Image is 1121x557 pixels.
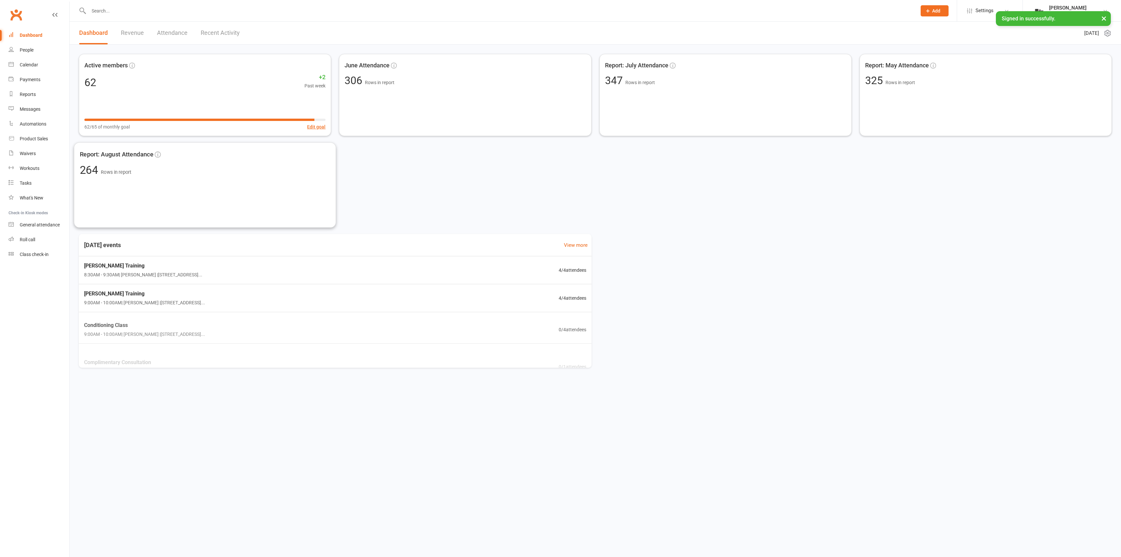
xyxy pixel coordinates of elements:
img: thumb_image1749576563.png [1033,4,1046,17]
span: +2 [304,73,325,82]
div: Dashboard [20,33,42,38]
div: What's New [20,195,43,200]
div: Waivers [20,151,36,156]
a: People [9,43,69,58]
span: 306 [345,74,365,87]
a: What's New [9,191,69,205]
button: × [1098,11,1110,25]
a: Dashboard [9,28,69,43]
div: Messages [20,106,40,112]
a: Clubworx [8,7,24,23]
span: Rows in report [101,169,132,175]
div: Payments [20,77,40,82]
a: General attendance kiosk mode [9,218,69,232]
span: Complimentary Consultation [84,358,208,367]
span: 0 / 1 attendees [559,363,586,370]
span: 9:00AM - 10:00AM | [PERSON_NAME] | [STREET_ADDRESS]... [84,331,205,338]
span: Report: May Attendance [865,61,929,70]
a: Attendance [157,22,188,44]
span: [PERSON_NAME] Training [84,290,205,298]
span: Signed in successfully. [1002,15,1055,22]
a: Recent Activity [201,22,240,44]
div: General attendance [20,222,60,227]
div: Product Sales [20,136,48,141]
div: Reports [20,92,36,97]
a: Calendar [9,58,69,72]
span: [PERSON_NAME] Training [84,262,202,270]
span: 325 [865,74,886,87]
span: 9:00AM - 10:00AM | [PERSON_NAME] | [STREET_ADDRESS]... [84,299,205,306]
span: Conditioning Class [84,321,205,330]
a: Automations [9,117,69,131]
button: Edit goal [307,123,325,130]
span: Settings [975,3,994,18]
span: Active members [84,61,128,70]
span: Past week [304,82,325,89]
a: Reports [9,87,69,102]
span: 8:30AM - 9:30AM | [PERSON_NAME] | [STREET_ADDRESS]... [84,271,202,278]
div: 62 [84,77,96,88]
a: Waivers [9,146,69,161]
span: 347 [605,74,625,87]
a: Product Sales [9,131,69,146]
a: View more [564,241,588,249]
span: Rows in report [365,80,394,85]
a: Messages [9,102,69,117]
span: 264 [80,164,101,176]
span: 62/65 of monthly goal [84,123,130,130]
div: Class check-in [20,252,49,257]
a: Roll call [9,232,69,247]
div: The Weight Rm [1049,11,1087,17]
a: Tasks [9,176,69,191]
span: [DATE] [1084,29,1099,37]
span: 4 / 4 attendees [559,267,586,274]
span: Rows in report [625,80,655,85]
a: Revenue [121,22,144,44]
span: June Attendance [345,61,390,70]
div: Roll call [20,237,35,242]
a: Workouts [9,161,69,176]
span: Report: July Attendance [605,61,668,70]
div: [PERSON_NAME] [1049,5,1087,11]
div: People [20,47,34,53]
div: Tasks [20,180,32,186]
a: Dashboard [79,22,108,44]
button: Add [921,5,949,16]
a: Payments [9,72,69,87]
a: Class kiosk mode [9,247,69,262]
span: Add [932,8,940,13]
h3: [DATE] events [79,239,126,251]
span: Report: August Attendance [80,150,153,159]
span: Rows in report [886,80,915,85]
div: Workouts [20,166,39,171]
div: Automations [20,121,46,127]
input: Search... [87,6,912,15]
div: Calendar [20,62,38,67]
span: 4 / 4 attendees [559,294,586,302]
span: 0 / 4 attendees [559,326,586,333]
